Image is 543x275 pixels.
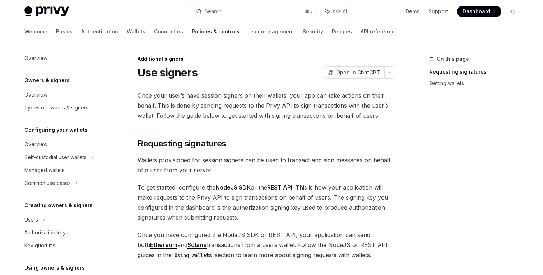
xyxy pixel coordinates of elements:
[24,153,87,162] div: Self-custodial user wallets
[457,6,501,17] a: Dashboard
[81,23,118,40] a: Authentication
[320,5,352,18] button: Ask AI
[192,23,240,40] a: Policies & controls
[187,241,207,249] a: Solana
[430,66,524,78] a: Requesting signatures
[205,7,225,16] div: Search...
[507,6,519,17] button: Toggle dark mode
[191,5,317,18] button: Search...⌘K
[24,6,69,17] img: light logo
[19,52,111,65] a: Overview
[323,66,384,79] button: Open in ChatGPT
[138,138,226,149] span: Requesting signatures
[19,239,111,252] a: Key quorums
[138,230,396,260] span: Once you have configured the NodeJS SDK or REST API, your application can send both and transacti...
[303,23,323,40] a: Security
[24,54,47,62] div: Overview
[361,23,395,40] a: API reference
[127,23,145,40] a: Wallets
[24,215,38,224] div: Users
[172,251,215,259] code: Using wallets
[154,23,183,40] a: Connectors
[19,164,111,177] a: Managed wallets
[24,140,47,149] div: Overview
[405,8,420,15] a: Demo
[138,155,396,175] span: Wallets provisioned for session signers can be used to transact and sign messages on behalf of a ...
[248,23,294,40] a: User management
[336,69,380,76] span: Open in ChatGPT
[24,23,47,40] a: Welcome
[24,76,70,85] h5: Owners & signers
[24,126,88,134] h5: Configuring your wallets
[463,8,490,15] span: Dashboard
[24,201,93,210] h5: Creating owners & signers
[437,55,469,63] span: On this page
[24,241,55,250] div: Key quorums
[24,264,85,272] h5: Using owners & signers
[24,179,71,187] div: Common use cases
[138,55,396,62] div: Additional signers
[305,9,312,14] span: ⌘ K
[24,90,47,99] div: Overview
[19,101,111,114] a: Types of owners & signers
[19,88,111,101] a: Overview
[150,241,177,249] a: Ethereum
[333,8,347,15] span: Ask AI
[430,78,524,89] a: Getting wallets
[24,228,68,237] div: Authorization keys
[138,66,198,79] h1: Use signers
[24,103,88,112] div: Types of owners & signers
[19,226,111,239] a: Authorization keys
[56,23,73,40] a: Basics
[19,138,111,151] a: Overview
[138,182,396,223] span: To get started, configure the or the . This is how your application will make requests to the Pri...
[138,90,396,121] span: Once your user’s have session signers on their wallets, your app can take actions on their behalf...
[24,166,65,174] div: Managed wallets
[267,184,292,191] a: REST API
[215,184,251,191] a: NodeJS SDK
[332,23,352,40] a: Recipes
[428,8,448,15] a: Support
